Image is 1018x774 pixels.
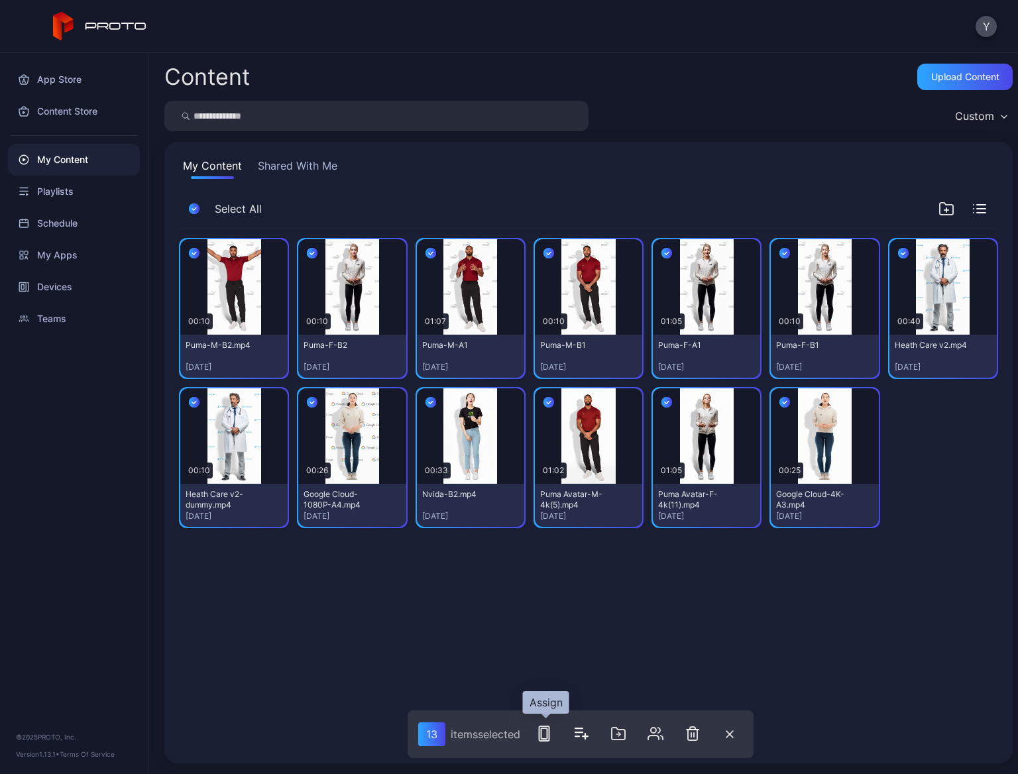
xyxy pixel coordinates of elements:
a: Terms Of Service [60,750,115,758]
div: Puma-F-A1 [658,340,731,351]
div: item s selected [451,728,520,741]
button: Puma-F-B2[DATE] [298,335,406,378]
div: Puma-F-B2 [304,340,376,351]
button: Google Cloud-4K-A3.mp4[DATE] [771,484,878,527]
div: [DATE] [895,362,991,372]
div: [DATE] [304,511,400,522]
a: My Apps [8,239,140,271]
div: Puma Avatar-M-4k(5).mp4 [540,489,613,510]
div: [DATE] [304,362,400,372]
div: [DATE] [658,511,755,522]
button: Google Cloud-1080P-A4.mp4[DATE] [298,484,406,527]
a: Teams [8,303,140,335]
div: Puma Avatar-F-4k(11).mp4 [658,489,731,510]
button: Nvida-B2.mp4[DATE] [417,484,524,527]
a: Schedule [8,207,140,239]
a: Devices [8,271,140,303]
div: Google Cloud-4K-A3.mp4 [776,489,849,510]
div: Nvida-B2.mp4 [422,489,495,500]
div: 13 [418,722,445,746]
div: Puma-M-B2.mp4 [186,340,258,351]
div: Google Cloud-1080P-A4.mp4 [304,489,376,510]
button: Heath Care v2.mp4[DATE] [889,335,997,378]
div: [DATE] [540,362,637,372]
div: Puma-F-B1 [776,340,849,351]
div: Heath Care v2.mp4 [895,340,968,351]
div: Puma-M-B1 [540,340,613,351]
button: Custom [948,101,1013,131]
div: [DATE] [776,511,873,522]
button: Puma-M-A1[DATE] [417,335,524,378]
div: [DATE] [422,362,519,372]
button: Puma Avatar-M-4k(5).mp4[DATE] [535,484,642,527]
button: Heath Care v2-dummy.mp4[DATE] [180,484,288,527]
div: Assign [523,691,569,714]
a: Playlists [8,176,140,207]
button: Shared With Me [255,158,340,179]
span: Select All [215,201,262,217]
a: App Store [8,64,140,95]
div: Heath Care v2-dummy.mp4 [186,489,258,510]
a: Content Store [8,95,140,127]
div: [DATE] [422,511,519,522]
div: Puma-M-A1 [422,340,495,351]
a: My Content [8,144,140,176]
div: [DATE] [658,362,755,372]
button: Puma-M-B2.mp4[DATE] [180,335,288,378]
button: Puma-F-A1[DATE] [653,335,760,378]
div: © 2025 PROTO, Inc. [16,732,132,742]
button: Y [976,16,997,37]
div: [DATE] [776,362,873,372]
button: Puma Avatar-F-4k(11).mp4[DATE] [653,484,760,527]
button: Puma-M-B1[DATE] [535,335,642,378]
div: Custom [955,109,994,123]
div: Content [164,66,250,88]
button: Upload Content [917,64,1013,90]
div: [DATE] [186,362,282,372]
div: [DATE] [186,511,282,522]
span: Version 1.13.1 • [16,750,60,758]
button: My Content [180,158,245,179]
div: [DATE] [540,511,637,522]
button: Puma-F-B1[DATE] [771,335,878,378]
div: Upload Content [931,72,999,82]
